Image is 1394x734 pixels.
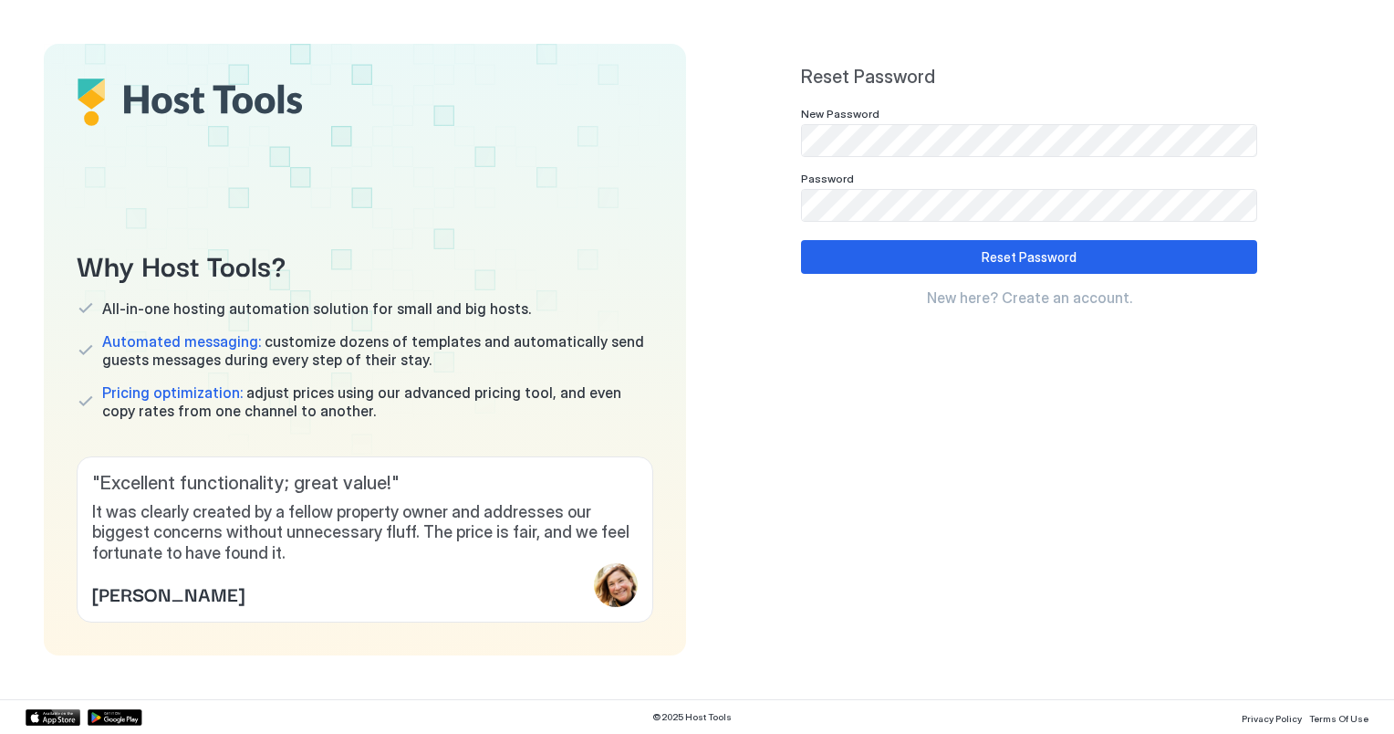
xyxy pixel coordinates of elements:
[26,709,80,726] a: App Store
[102,332,261,351] span: Automated messaging:
[1242,713,1302,724] span: Privacy Policy
[1309,713,1368,724] span: Terms Of Use
[1309,708,1368,727] a: Terms Of Use
[92,580,244,607] span: [PERSON_NAME]
[102,332,653,369] span: customize dozens of templates and automatically send guests messages during every step of their s...
[652,711,732,723] span: © 2025 Host Tools
[802,125,1256,156] input: Input Field
[801,66,1257,89] span: Reset Password
[92,502,638,564] span: It was clearly created by a fellow property owner and addresses our biggest concerns without unne...
[77,244,653,285] span: Why Host Tools?
[102,383,653,420] span: adjust prices using our advanced pricing tool, and even copy rates from one channel to another.
[1242,708,1302,727] a: Privacy Policy
[801,107,879,121] span: New Password
[802,190,1256,221] input: Input Field
[594,563,638,607] div: profile
[927,288,1132,307] span: New here? Create an account.
[982,247,1077,267] div: Reset Password
[102,383,243,402] span: Pricing optimization:
[801,240,1257,274] button: Reset Password
[801,172,854,185] span: Password
[801,288,1257,307] a: New here? Create an account.
[92,472,638,495] span: " Excellent functionality; great value! "
[88,709,142,726] a: Google Play Store
[102,299,531,318] span: All-in-one hosting automation solution for small and big hosts.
